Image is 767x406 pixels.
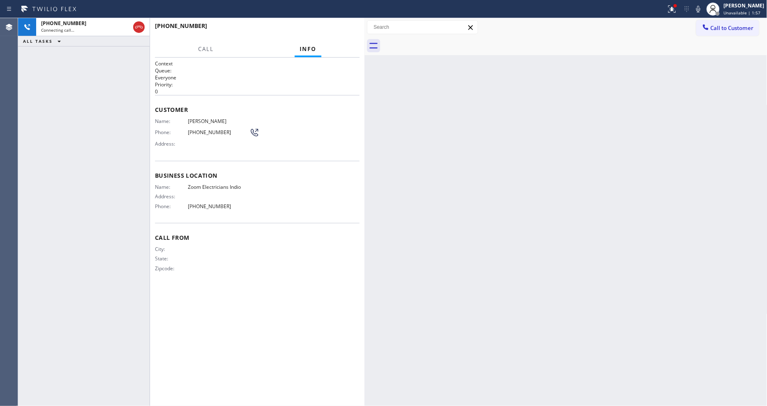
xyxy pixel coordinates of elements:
p: Everyone [155,74,360,81]
span: Connecting call… [41,27,74,33]
span: Phone: [155,129,188,135]
span: [PERSON_NAME] [188,118,250,124]
button: Call [193,41,219,57]
span: [PHONE_NUMBER] [41,20,86,27]
span: Call [198,45,214,53]
span: [PHONE_NUMBER] [155,22,207,30]
span: ALL TASKS [23,38,53,44]
button: Call to Customer [696,20,759,36]
div: [PERSON_NAME] [724,2,765,9]
span: Address: [155,193,188,200]
span: [PHONE_NUMBER] [188,129,250,135]
span: Name: [155,184,188,190]
span: Address: [155,141,188,147]
span: Zipcode: [155,265,188,271]
h1: Context [155,60,360,67]
span: Name: [155,118,188,124]
span: Info [300,45,317,53]
span: State: [155,255,188,262]
h2: Priority: [155,81,360,88]
span: Customer [155,106,360,114]
button: Info [295,41,321,57]
p: 0 [155,88,360,95]
button: Mute [693,3,704,15]
input: Search [367,21,478,34]
span: Business location [155,172,360,179]
span: Phone: [155,203,188,209]
span: Call to Customer [711,24,754,32]
span: City: [155,246,188,252]
button: ALL TASKS [18,36,69,46]
span: Zoom Electricians Indio [188,184,250,190]
span: Call From [155,234,360,241]
span: [PHONE_NUMBER] [188,203,250,209]
h2: Queue: [155,67,360,74]
button: Hang up [133,21,145,33]
span: Unavailable | 1:57 [724,10,761,16]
